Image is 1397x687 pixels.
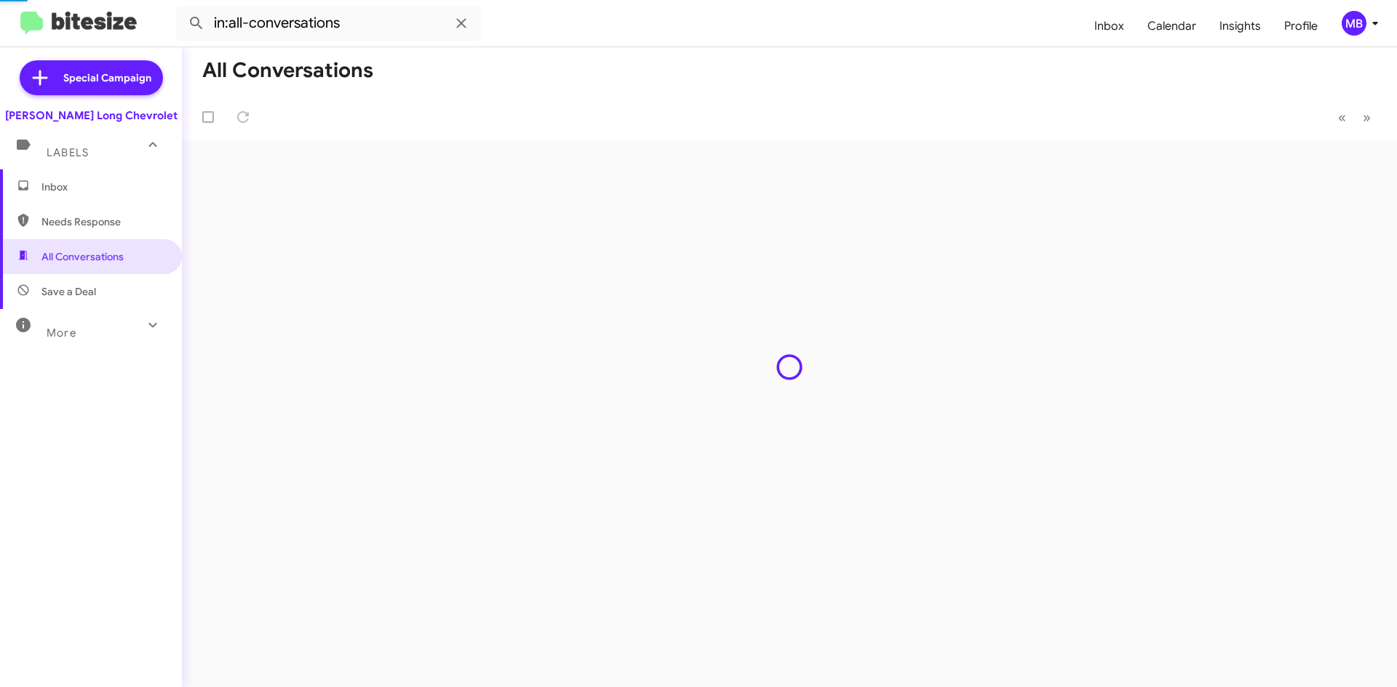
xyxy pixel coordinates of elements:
[63,71,151,85] span: Special Campaign
[5,108,178,123] div: [PERSON_NAME] Long Chevrolet
[41,284,96,299] span: Save a Deal
[1342,11,1366,36] div: MB
[1273,5,1329,47] a: Profile
[47,326,76,340] span: More
[41,249,124,264] span: All Conversations
[1338,108,1346,126] span: «
[1208,5,1273,47] a: Insights
[41,214,165,229] span: Needs Response
[1329,103,1355,132] button: Previous
[1329,11,1381,36] button: MB
[20,60,163,95] a: Special Campaign
[47,146,89,159] span: Labels
[1363,108,1371,126] span: »
[1136,5,1208,47] a: Calendar
[1330,103,1380,132] nav: Page navigation example
[41,180,165,194] span: Inbox
[1083,5,1136,47] a: Inbox
[1354,103,1380,132] button: Next
[202,59,373,82] h1: All Conversations
[176,6,482,41] input: Search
